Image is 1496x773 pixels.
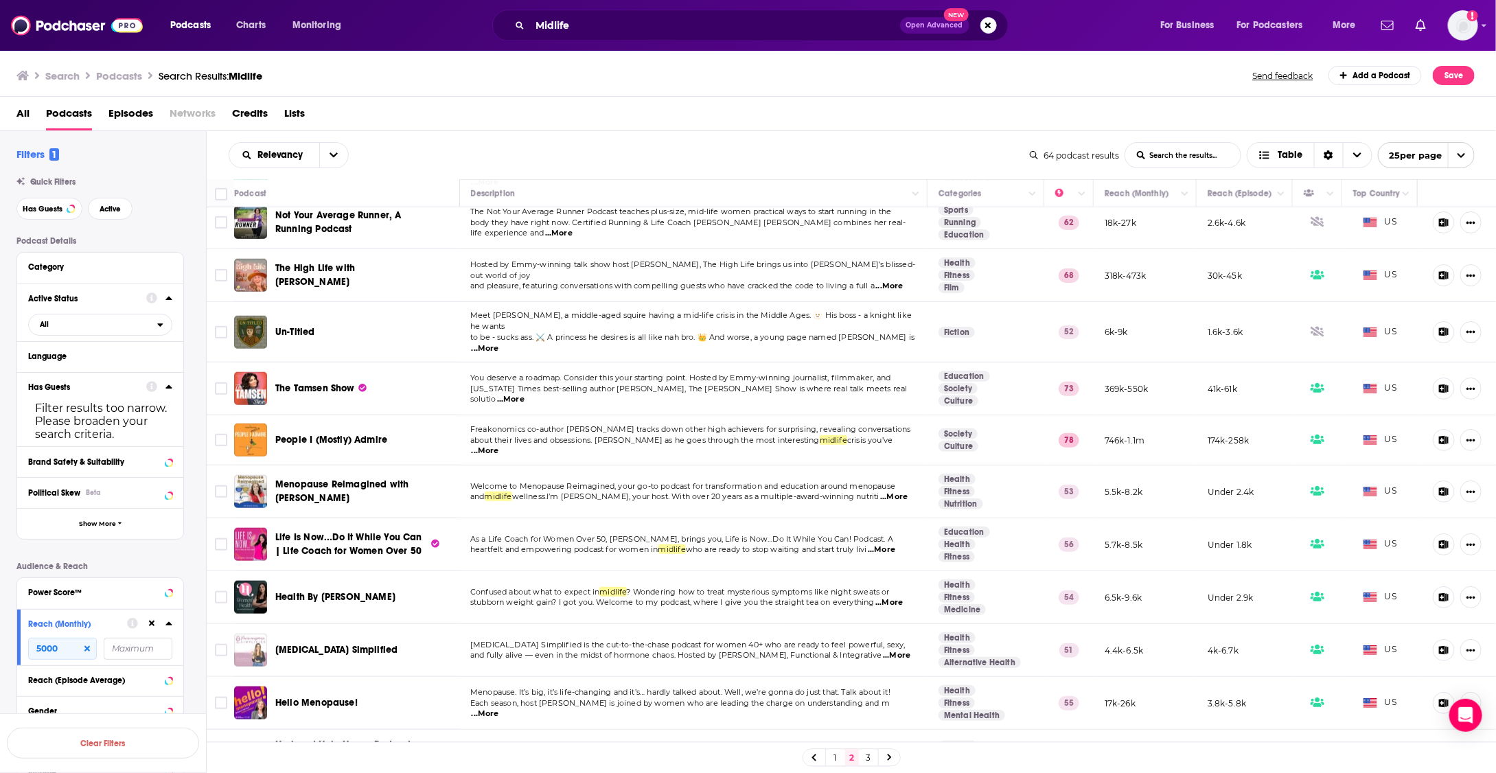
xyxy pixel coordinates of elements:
[939,657,1021,668] a: Alternative Health
[1460,264,1482,286] button: Show More Button
[939,270,975,281] a: Fitness
[939,282,965,293] a: Film
[1328,66,1423,85] a: Add a Podcast
[275,643,398,657] a: [MEDICAL_DATA] Simplified
[1237,16,1303,35] span: For Podcasters
[939,327,975,338] a: Fiction
[1059,216,1079,229] p: 62
[939,371,990,382] a: Education
[275,478,408,504] span: Menopause Reimagined with [PERSON_NAME]
[1304,185,1323,202] div: Has Guests
[939,632,976,643] a: Health
[275,382,367,395] a: The Tamsen Show
[1433,66,1475,85] button: Save
[28,483,172,500] button: Political SkewBeta
[234,528,267,561] img: Life Is Now...Do It While You Can | Life Coach for Women Over 50
[820,435,847,445] span: midlife
[1059,696,1079,710] p: 55
[275,590,395,604] a: Health By [PERSON_NAME]
[275,382,355,394] span: The Tamsen Show
[1379,145,1442,166] span: 25 per page
[28,258,172,275] button: Category
[215,216,227,229] span: Toggle select row
[939,498,983,509] a: Nutrition
[28,619,118,629] div: Reach (Monthly)
[1059,325,1079,339] p: 52
[1208,697,1247,709] p: 3.8k-5.8k
[28,588,161,597] div: Power Score™
[1460,692,1482,714] button: Show More Button
[470,435,820,445] span: about their lives and obsessions. [PERSON_NAME] as he goes through the most interesting
[234,475,267,508] img: Menopause Reimagined with Andrea Donsky
[170,16,211,35] span: Podcasts
[46,102,92,130] span: Podcasts
[49,148,59,161] span: 1
[862,750,875,766] a: 3
[1059,382,1079,395] p: 73
[1460,533,1482,555] button: Show More Button
[1208,383,1237,395] p: 41k-61k
[215,382,227,395] span: Toggle select row
[1059,485,1079,498] p: 53
[1105,270,1147,281] p: 318k-473k
[275,262,355,288] span: The High Life with [PERSON_NAME]
[236,16,266,35] span: Charts
[28,702,172,719] button: Gender
[1467,10,1478,21] svg: Add a profile image
[470,544,658,554] span: heartfelt and empowering podcast for women in
[658,544,686,554] span: midlife
[28,615,127,632] button: Reach (Monthly)
[215,591,227,603] span: Toggle select row
[28,402,172,441] div: Filter results too narrow. Please broaden your search criteria.
[234,316,267,349] img: Un-Titled
[939,474,976,485] a: Health
[1059,538,1079,551] p: 56
[28,351,163,361] div: Language
[28,452,172,470] button: Brand Safety & Suitability
[530,14,900,36] input: Search podcasts, credits, & more...
[79,520,116,528] span: Show More
[939,697,975,708] a: Fitness
[906,22,963,29] span: Open Advanced
[470,640,906,649] span: [MEDICAL_DATA] Simplified is the cut-to-the-chase podcast for women 40+ who are ready to feel pow...
[1363,696,1397,710] span: US
[485,492,512,501] span: midlife
[86,488,101,497] div: Beta
[1460,481,1482,503] button: Show More Button
[275,478,439,505] a: Menopause Reimagined with [PERSON_NAME]
[939,428,978,439] a: Society
[275,434,387,446] span: People I (Mostly) Admire
[1376,14,1399,37] a: Show notifications dropdown
[939,185,981,202] div: Categories
[170,102,216,130] span: Networks
[1460,211,1482,233] button: Show More Button
[472,446,499,457] span: ...More
[505,10,1022,41] div: Search podcasts, credits, & more...
[470,332,914,342] span: to be - sucks ass. ⚔️ A princess he desires is all like nah bro. 👑 And worse, a young page named ...
[28,584,172,601] button: Power Score™
[232,102,268,130] span: Credits
[229,150,319,160] button: open menu
[234,206,267,239] img: Not Your Average Runner, A Running Podcast
[96,69,142,82] h3: Podcasts
[1460,321,1482,343] button: Show More Button
[1105,645,1144,656] p: 4.4k-6.5k
[1460,639,1482,661] button: Show More Button
[28,314,172,336] h2: filter dropdown
[1059,643,1079,657] p: 51
[319,143,348,168] button: open menu
[275,262,424,289] a: The High Life with [PERSON_NAME]
[939,257,976,268] a: Health
[28,382,137,392] div: Has Guests
[939,527,990,538] a: Education
[1030,150,1119,161] div: 64 podcast results
[1074,186,1090,203] button: Column Actions
[497,394,525,405] span: ...More
[234,634,267,667] img: Perimenopause Simplified
[100,205,121,213] span: Active
[275,644,398,656] span: [MEDICAL_DATA] Simplified
[1460,378,1482,400] button: Show More Button
[868,544,895,555] span: ...More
